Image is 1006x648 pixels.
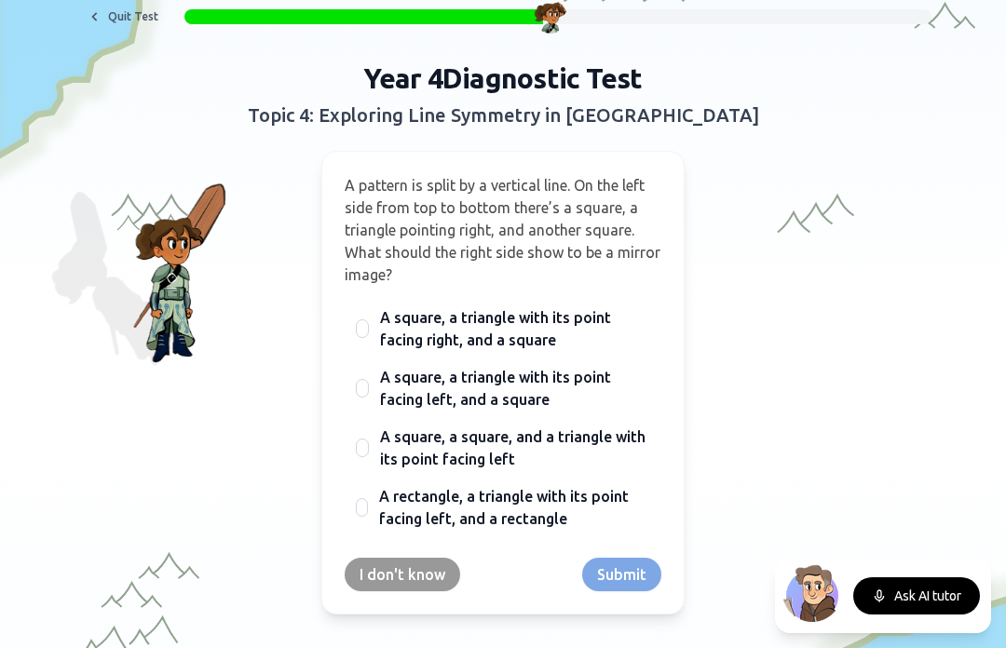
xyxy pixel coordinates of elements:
span: A pattern is split by a vertical line. On the left side from top to bottom there’s a square, a tr... [345,177,660,283]
button: Quit Test [75,2,170,32]
span: A square, a triangle with its point facing right, and a square [380,306,650,351]
h1: Year 4 Diagnostic Test [160,61,846,95]
button: I don't know [345,558,460,591]
span: A rectangle, a triangle with its point facing left, and a rectangle [379,485,650,530]
span: A square, a triangle with its point facing left, and a square [380,366,650,411]
h2: Topic 4: Exploring Line Symmetry in [GEOGRAPHIC_DATA] [160,102,846,128]
button: Ask AI tutor [853,577,980,614]
img: North [782,562,842,622]
span: A square, a square, and a triangle with its point facing left [380,425,650,470]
